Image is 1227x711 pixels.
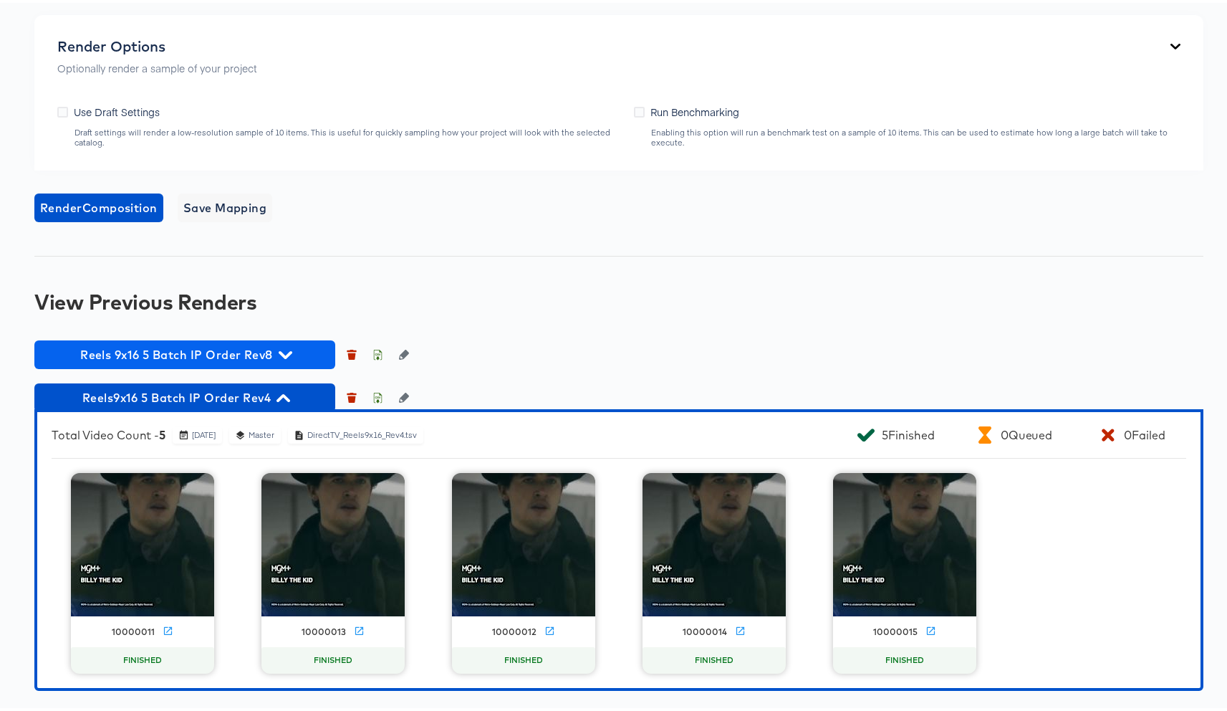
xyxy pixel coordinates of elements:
[650,102,739,116] span: Run Benchmarking
[191,427,216,438] div: [DATE]
[34,381,335,409] button: Reels9x16 5 Batch IP Order Rev4
[42,342,328,362] span: Reels 9x16 5 Batch IP Order Rev8
[880,652,930,664] span: FINISHED
[71,470,214,614] img: thumbnail
[1124,425,1165,439] div: 0 Failed
[248,427,275,438] div: Master
[42,385,328,405] span: Reels9x16 5 Batch IP Order Rev4
[308,652,358,664] span: FINISHED
[874,624,918,635] div: 10000015
[57,35,257,52] div: Render Options
[689,652,739,664] span: FINISHED
[650,125,1180,145] div: Enabling this option will run a benchmark test on a sample of 10 items. This can be used to estim...
[57,58,257,72] p: Optionally render a sample of your project
[34,191,163,219] button: RenderComposition
[74,125,620,145] div: Draft settings will render a low-resolution sample of 10 items. This is useful for quickly sampli...
[882,425,934,439] div: 5 Finished
[833,470,976,614] img: thumbnail
[302,624,347,635] div: 10000013
[1001,425,1052,439] div: 0 Queued
[112,624,155,635] div: 10000011
[159,425,165,439] b: 5
[74,102,160,116] span: Use Draft Settings
[117,652,168,664] span: FINISHED
[52,425,165,439] div: Total Video Count -
[34,287,1203,310] div: View Previous Renders
[452,470,595,614] img: thumbnail
[683,624,728,635] div: 10000014
[183,195,267,215] span: Save Mapping
[40,195,158,215] span: Render Composition
[178,191,273,219] button: Save Mapping
[261,470,405,614] img: thumbnail
[34,338,335,366] button: Reels 9x16 5 Batch IP Order Rev8
[499,652,549,664] span: FINISHED
[307,427,418,438] div: DirectTV_Reels9x16_Rev4.tsv
[643,470,786,614] img: thumbnail
[493,624,537,635] div: 10000012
